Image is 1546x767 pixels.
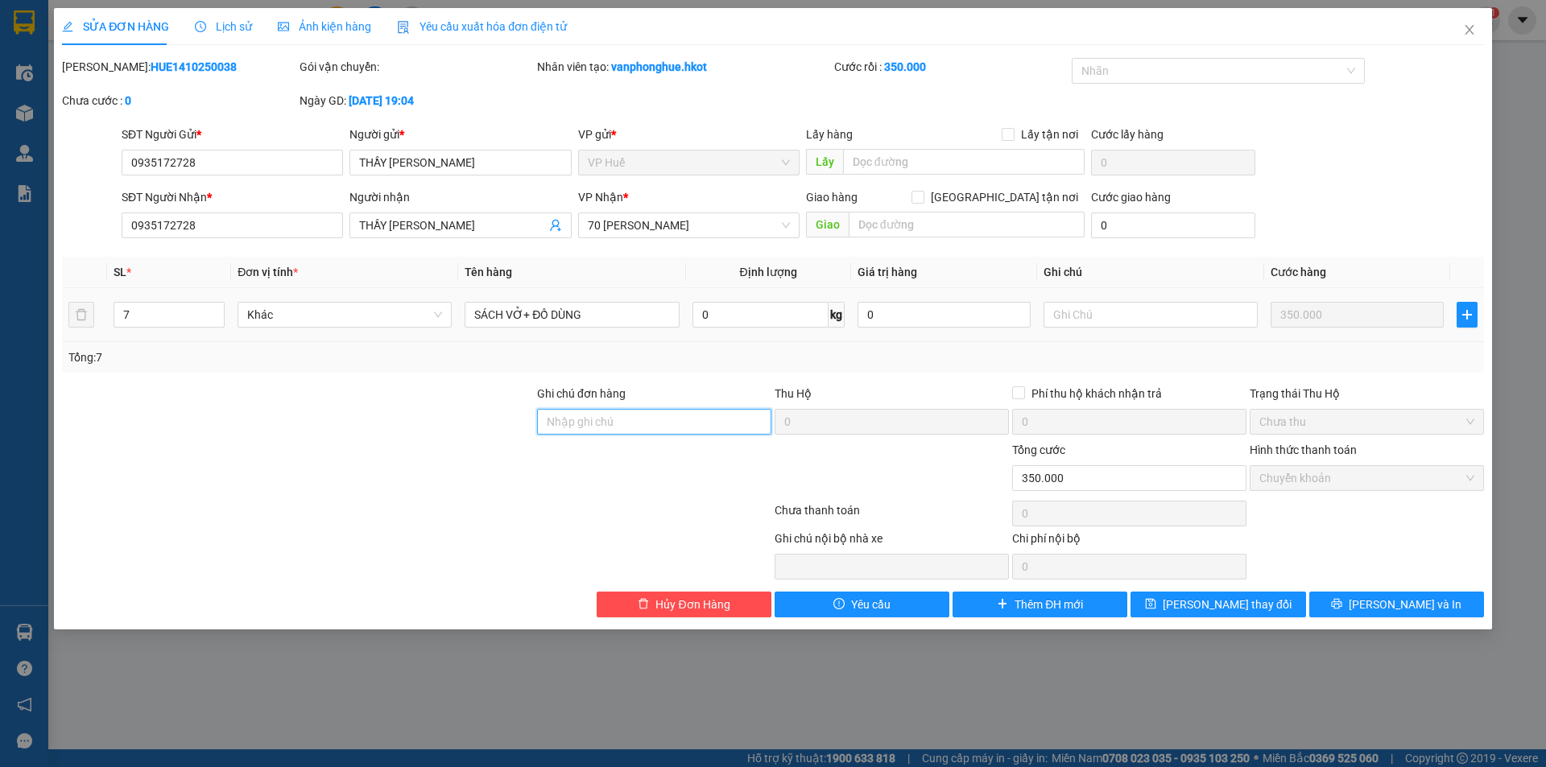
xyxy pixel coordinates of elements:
[1163,596,1292,613] span: [PERSON_NAME] thay đổi
[1457,302,1478,328] button: plus
[62,21,73,32] span: edit
[806,212,849,237] span: Giao
[1271,266,1326,278] span: Cước hàng
[843,149,1085,175] input: Dọc đường
[549,219,562,232] span: user-add
[740,266,797,278] span: Định lượng
[578,126,800,143] div: VP gửi
[1145,598,1156,611] span: save
[465,302,679,328] input: VD: Bàn, Ghế
[537,409,771,435] input: Ghi chú đơn hàng
[578,191,623,204] span: VP Nhận
[278,20,371,33] span: Ảnh kiện hàng
[114,266,126,278] span: SL
[1037,257,1264,288] th: Ghi chú
[122,126,343,143] div: SĐT Người Gửi
[953,592,1127,617] button: plusThêm ĐH mới
[638,598,649,611] span: delete
[806,149,843,175] span: Lấy
[1250,385,1484,402] div: Trạng thái Thu Hộ
[62,92,296,109] div: Chưa cước :
[465,266,512,278] span: Tên hàng
[397,21,410,34] img: icon
[397,20,567,33] span: Yêu cầu xuất hóa đơn điện tử
[775,530,1009,554] div: Ghi chú nội bộ nhà xe
[1447,8,1492,53] button: Close
[238,266,298,278] span: Đơn vị tính
[278,21,289,32] span: picture
[806,191,858,204] span: Giao hàng
[537,387,626,400] label: Ghi chú đơn hàng
[884,60,926,73] b: 350.000
[806,128,853,141] span: Lấy hàng
[195,21,206,32] span: clock-circle
[300,58,534,76] div: Gói vận chuyển:
[588,213,790,237] span: 70 Nguyễn Hữu Huân
[537,58,831,76] div: Nhân viên tạo:
[775,387,812,400] span: Thu Hộ
[68,348,597,366] div: Tổng: 7
[125,94,131,107] b: 0
[1463,23,1476,36] span: close
[1250,443,1357,456] label: Hình thức thanh toán
[151,60,237,73] b: HUE1410250038
[62,58,296,76] div: [PERSON_NAME]:
[247,303,442,327] span: Khác
[851,596,891,613] span: Yêu cầu
[1309,592,1484,617] button: printer[PERSON_NAME] và In
[62,20,169,33] span: SỬA ĐƠN HÀNG
[23,13,133,65] strong: CHUYỂN PHÁT NHANH HK BUSLINES
[1091,150,1255,175] input: Cước lấy hàng
[1259,410,1474,434] span: Chưa thu
[1331,598,1342,611] span: printer
[20,94,142,119] span: ↔ [GEOGRAPHIC_DATA]
[1044,302,1258,328] input: Ghi Chú
[349,94,414,107] b: [DATE] 19:04
[1025,385,1168,402] span: Phí thu hộ khách nhận trả
[349,126,571,143] div: Người gửi
[1015,596,1083,613] span: Thêm ĐH mới
[143,116,251,133] span: HUE1410250038
[1091,212,1255,238] input: Cước giao hàng
[14,81,141,119] span: ↔ [GEOGRAPHIC_DATA]
[655,596,730,613] span: Hủy Đơn Hàng
[1015,126,1085,143] span: Lấy tận nơi
[1259,466,1474,490] span: Chuyển khoản
[14,68,141,119] span: SAPA, LÀO CAI ↔ [GEOGRAPHIC_DATA]
[997,598,1008,611] span: plus
[68,302,94,328] button: delete
[1091,128,1164,141] label: Cước lấy hàng
[1457,308,1477,321] span: plus
[1131,592,1305,617] button: save[PERSON_NAME] thay đổi
[775,592,949,617] button: exclamation-circleYêu cầu
[829,302,845,328] span: kg
[1012,530,1246,554] div: Chi phí nội bộ
[833,598,845,611] span: exclamation-circle
[1091,191,1171,204] label: Cước giao hàng
[195,20,252,33] span: Lịch sử
[597,592,771,617] button: deleteHủy Đơn Hàng
[1349,596,1461,613] span: [PERSON_NAME] và In
[300,92,534,109] div: Ngày GD:
[8,72,13,147] img: logo
[1012,443,1065,456] span: Tổng cước
[834,58,1069,76] div: Cước rồi :
[122,188,343,206] div: SĐT Người Nhận
[349,188,571,206] div: Người nhận
[773,501,1011,530] div: Chưa thanh toán
[1271,302,1444,328] input: 0
[611,60,707,73] b: vanphonghue.hkot
[588,151,790,175] span: VP Huế
[858,266,917,278] span: Giá trị hàng
[849,212,1085,237] input: Dọc đường
[924,188,1085,206] span: [GEOGRAPHIC_DATA] tận nơi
